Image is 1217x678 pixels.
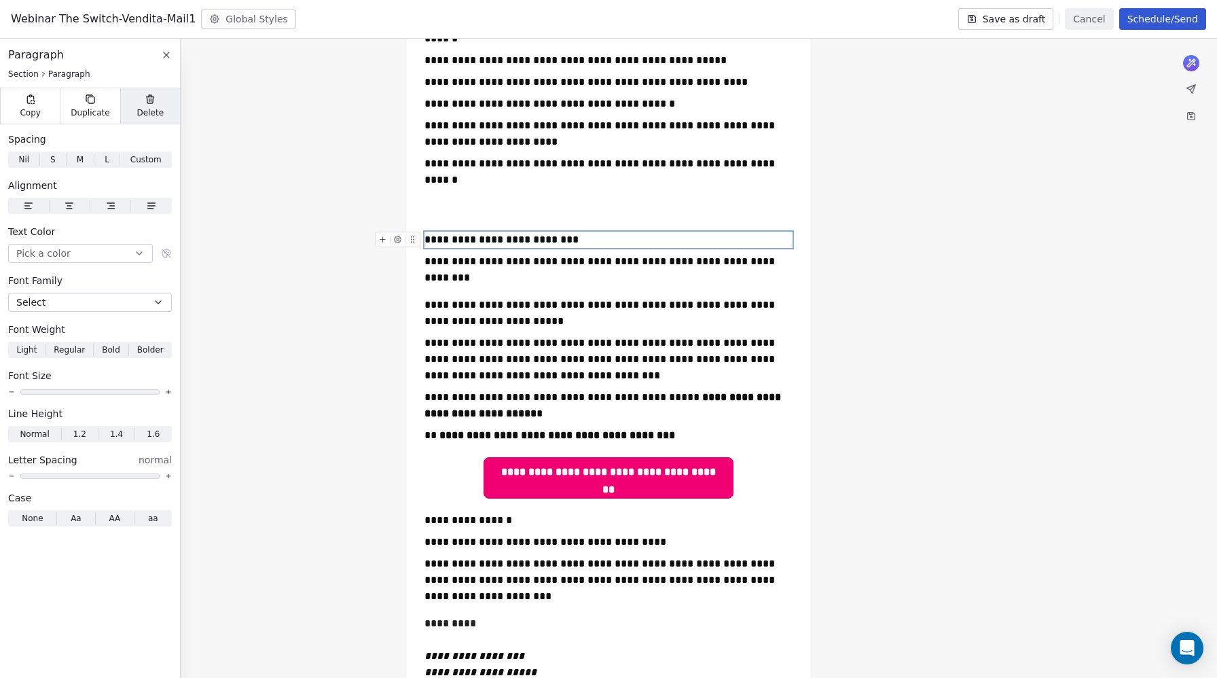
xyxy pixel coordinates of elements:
[958,8,1054,30] button: Save as draft
[8,453,77,467] span: Letter Spacing
[8,179,57,192] span: Alignment
[54,344,85,356] span: Regular
[22,512,43,524] span: None
[8,132,46,146] span: Spacing
[110,428,123,440] span: 1.4
[8,47,64,63] span: Paragraph
[50,154,56,166] span: S
[130,154,162,166] span: Custom
[8,369,52,382] span: Font Size
[8,244,153,263] button: Pick a color
[1119,8,1206,30] button: Schedule/Send
[20,428,49,440] span: Normal
[8,407,62,421] span: Line Height
[1065,8,1113,30] button: Cancel
[16,344,37,356] span: Light
[18,154,29,166] span: Nil
[77,154,84,166] span: M
[137,107,164,118] span: Delete
[73,428,86,440] span: 1.2
[109,512,120,524] span: AA
[20,107,41,118] span: Copy
[8,491,31,505] span: Case
[71,512,81,524] span: Aa
[147,428,160,440] span: 1.6
[8,274,62,287] span: Font Family
[148,512,158,524] span: aa
[105,154,109,166] span: L
[137,344,164,356] span: Bolder
[11,11,196,27] span: Webinar The Switch-Vendita-Mail1
[201,10,296,29] button: Global Styles
[102,344,120,356] span: Bold
[8,225,55,238] span: Text Color
[8,323,65,336] span: Font Weight
[8,69,39,79] span: Section
[48,69,90,79] span: Paragraph
[16,296,46,309] span: Select
[1171,632,1203,664] div: Open Intercom Messenger
[139,453,172,467] span: normal
[71,107,109,118] span: Duplicate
